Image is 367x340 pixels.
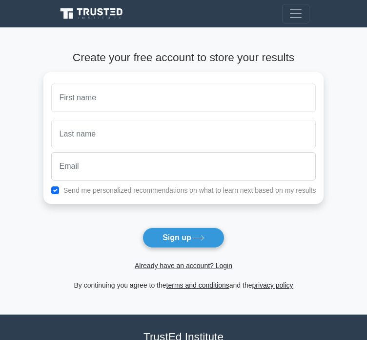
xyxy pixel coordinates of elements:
div: By continuing you agree to the and the [38,279,330,291]
a: Already have an account? Login [135,262,232,270]
input: First name [51,84,316,112]
label: Send me personalized recommendations on what to learn next based on my results [63,186,316,194]
input: Last name [51,120,316,148]
button: Sign up [143,227,224,248]
input: Email [51,152,316,181]
a: terms and conditions [166,281,229,289]
a: privacy policy [252,281,293,289]
button: Toggle navigation [282,4,309,23]
h4: Create your free account to store your results [43,51,324,64]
